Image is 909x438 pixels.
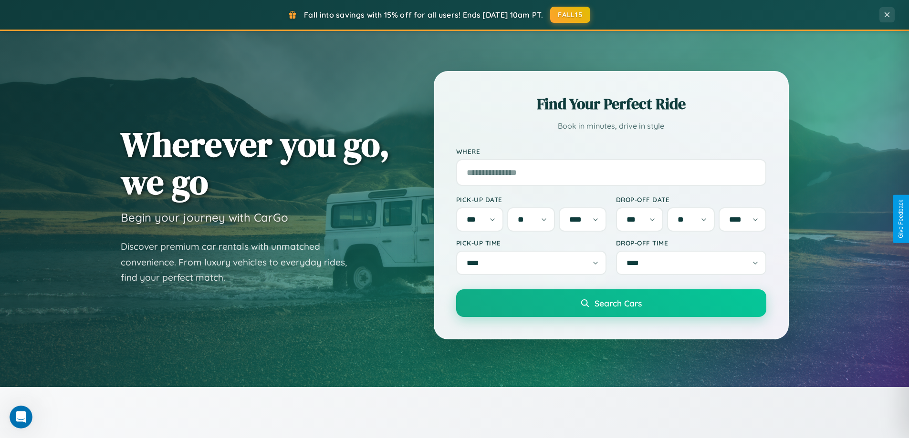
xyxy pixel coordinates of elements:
[304,10,543,20] span: Fall into savings with 15% off for all users! Ends [DATE] 10am PT.
[550,7,590,23] button: FALL15
[595,298,642,308] span: Search Cars
[121,239,359,285] p: Discover premium car rentals with unmatched convenience. From luxury vehicles to everyday rides, ...
[456,195,606,204] label: Pick-up Date
[456,93,766,114] h2: Find Your Perfect Ride
[456,119,766,133] p: Book in minutes, drive in style
[121,125,390,201] h1: Wherever you go, we go
[456,239,606,247] label: Pick-up Time
[121,210,288,224] h3: Begin your journey with CarGo
[898,200,904,238] div: Give Feedback
[616,195,766,204] label: Drop-off Date
[10,406,32,428] iframe: Intercom live chat
[616,239,766,247] label: Drop-off Time
[456,147,766,155] label: Where
[456,289,766,317] button: Search Cars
